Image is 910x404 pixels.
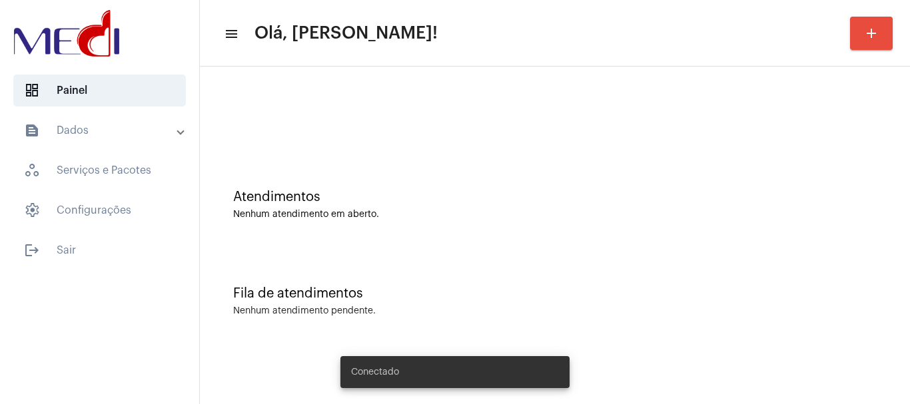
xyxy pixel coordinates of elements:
mat-icon: add [863,25,879,41]
span: sidenav icon [24,83,40,99]
span: Sair [13,234,186,266]
div: Fila de atendimentos [233,286,877,301]
span: Olá, [PERSON_NAME]! [254,23,438,44]
mat-icon: sidenav icon [24,122,40,138]
img: d3a1b5fa-500b-b90f-5a1c-719c20e9830b.png [11,7,123,60]
div: Nenhum atendimento em aberto. [233,210,877,220]
mat-icon: sidenav icon [224,26,237,42]
div: Nenhum atendimento pendente. [233,306,376,316]
mat-expansion-panel-header: sidenav iconDados [8,114,199,146]
span: sidenav icon [24,162,40,178]
span: Painel [13,75,186,106]
div: Atendimentos [233,190,877,204]
span: sidenav icon [24,202,40,218]
mat-icon: sidenav icon [24,242,40,258]
mat-panel-title: Dados [24,122,178,138]
span: Configurações [13,194,186,226]
span: Serviços e Pacotes [13,154,186,186]
span: Conectado [351,365,399,379]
